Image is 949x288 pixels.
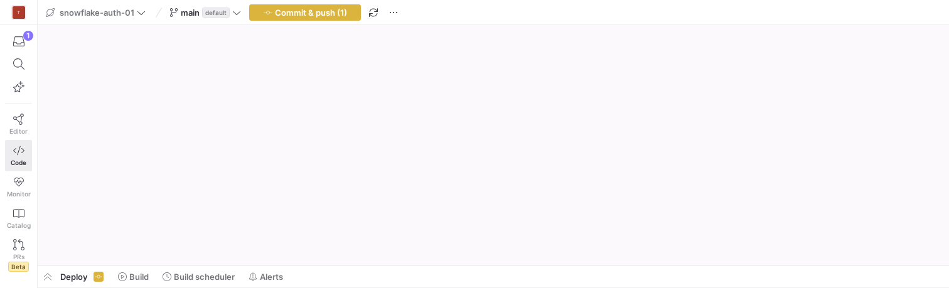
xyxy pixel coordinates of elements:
span: Build scheduler [174,272,235,282]
button: Alerts [243,266,289,287]
div: T [13,6,25,19]
span: Catalog [7,221,31,229]
button: Commit & push (1) [249,4,361,21]
span: Code [11,159,26,166]
a: Editor [5,109,32,140]
span: default [202,8,230,18]
button: maindefault [166,4,244,21]
span: main [181,8,200,18]
span: Commit & push (1) [275,8,347,18]
span: Editor [9,127,28,135]
button: Build [112,266,154,287]
span: snowflake-auth-01 [60,8,134,18]
a: Monitor [5,171,32,203]
span: Alerts [260,272,283,282]
span: Build [129,272,149,282]
button: snowflake-auth-01 [43,4,149,21]
a: PRsBeta [5,234,32,277]
a: Catalog [5,203,32,234]
a: T [5,2,32,23]
span: Beta [8,262,29,272]
button: 1 [5,30,32,53]
a: Code [5,140,32,171]
div: 1 [23,31,33,41]
span: PRs [13,253,24,260]
button: Build scheduler [157,266,240,287]
span: Monitor [7,190,31,198]
span: Deploy [60,272,87,282]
